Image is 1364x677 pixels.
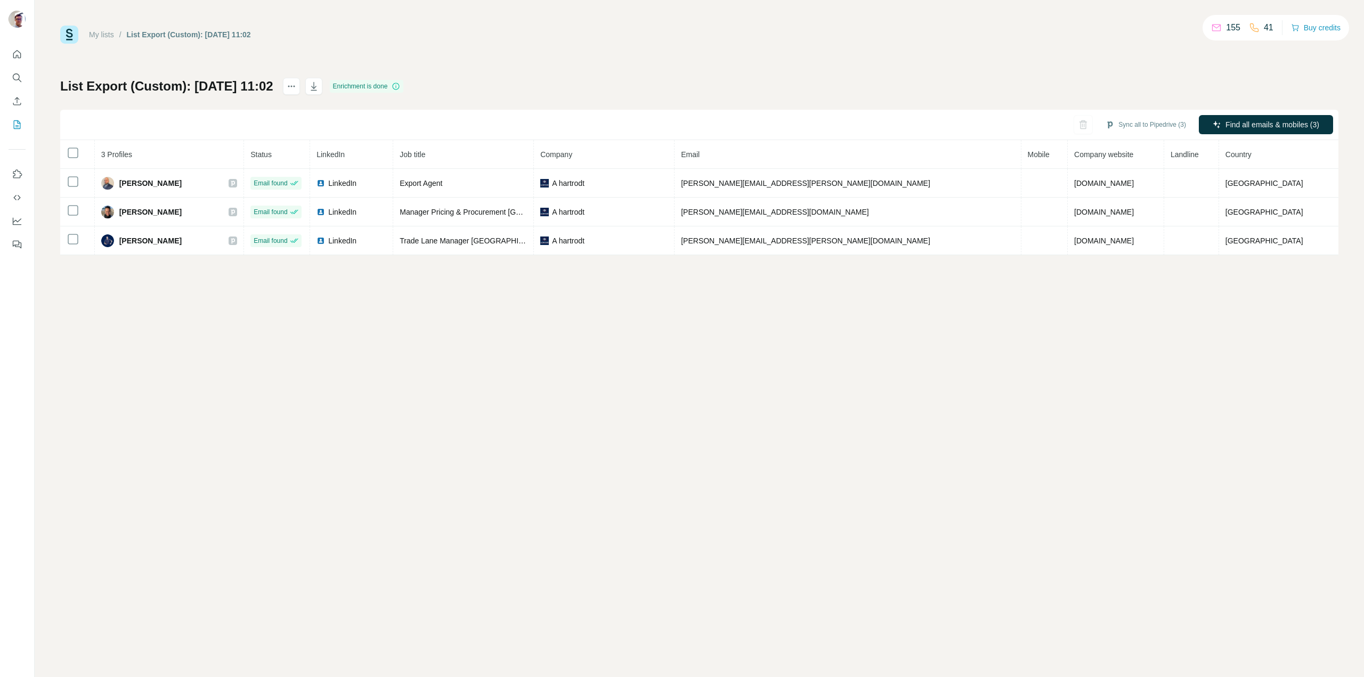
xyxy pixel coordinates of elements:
[9,115,26,134] button: My lists
[552,207,584,217] span: A hartrodt
[316,208,325,216] img: LinkedIn logo
[400,150,425,159] span: Job title
[1171,150,1199,159] span: Landline
[9,165,26,184] button: Use Surfe on LinkedIn
[1074,236,1134,245] span: [DOMAIN_NAME]
[540,208,549,216] img: company-logo
[1291,20,1341,35] button: Buy credits
[9,211,26,231] button: Dashboard
[89,30,114,39] a: My lists
[1225,179,1303,187] span: [GEOGRAPHIC_DATA]
[1225,119,1319,130] span: Find all emails & mobiles (3)
[552,235,584,246] span: A hartrodt
[283,78,300,95] button: actions
[1074,208,1134,216] span: [DOMAIN_NAME]
[101,150,132,159] span: 3 Profiles
[400,208,586,216] span: Manager Pricing & Procurement [GEOGRAPHIC_DATA]
[681,208,868,216] span: [PERSON_NAME][EMAIL_ADDRESS][DOMAIN_NAME]
[60,78,273,95] h1: List Export (Custom): [DATE] 11:02
[328,235,356,246] span: LinkedIn
[254,236,287,246] span: Email found
[1264,21,1273,34] p: 41
[9,45,26,64] button: Quick start
[316,179,325,187] img: LinkedIn logo
[681,179,930,187] span: [PERSON_NAME][EMAIL_ADDRESS][PERSON_NAME][DOMAIN_NAME]
[250,150,272,159] span: Status
[1226,21,1240,34] p: 155
[1098,117,1193,133] button: Sync all to Pipedrive (3)
[400,179,442,187] span: Export Agent
[119,207,182,217] span: [PERSON_NAME]
[1225,150,1252,159] span: Country
[60,26,78,44] img: Surfe Logo
[1225,236,1303,245] span: [GEOGRAPHIC_DATA]
[254,178,287,188] span: Email found
[316,150,345,159] span: LinkedIn
[1074,179,1134,187] span: [DOMAIN_NAME]
[101,177,114,190] img: Avatar
[540,150,572,159] span: Company
[127,29,251,40] div: List Export (Custom): [DATE] 11:02
[681,236,930,245] span: [PERSON_NAME][EMAIL_ADDRESS][PERSON_NAME][DOMAIN_NAME]
[540,179,549,187] img: company-logo
[681,150,700,159] span: Email
[1074,150,1133,159] span: Company website
[9,235,26,254] button: Feedback
[101,234,114,247] img: Avatar
[1028,150,1050,159] span: Mobile
[316,236,325,245] img: LinkedIn logo
[254,207,287,217] span: Email found
[119,178,182,189] span: [PERSON_NAME]
[9,92,26,111] button: Enrich CSV
[328,178,356,189] span: LinkedIn
[400,236,549,245] span: Trade Lane Manager [GEOGRAPHIC_DATA]
[9,188,26,207] button: Use Surfe API
[552,178,584,189] span: A hartrodt
[101,206,114,218] img: Avatar
[328,207,356,217] span: LinkedIn
[9,68,26,87] button: Search
[330,80,404,93] div: Enrichment is done
[540,236,549,245] img: company-logo
[9,11,26,28] img: Avatar
[119,235,182,246] span: [PERSON_NAME]
[119,29,121,40] li: /
[1225,208,1303,216] span: [GEOGRAPHIC_DATA]
[1199,115,1333,134] button: Find all emails & mobiles (3)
